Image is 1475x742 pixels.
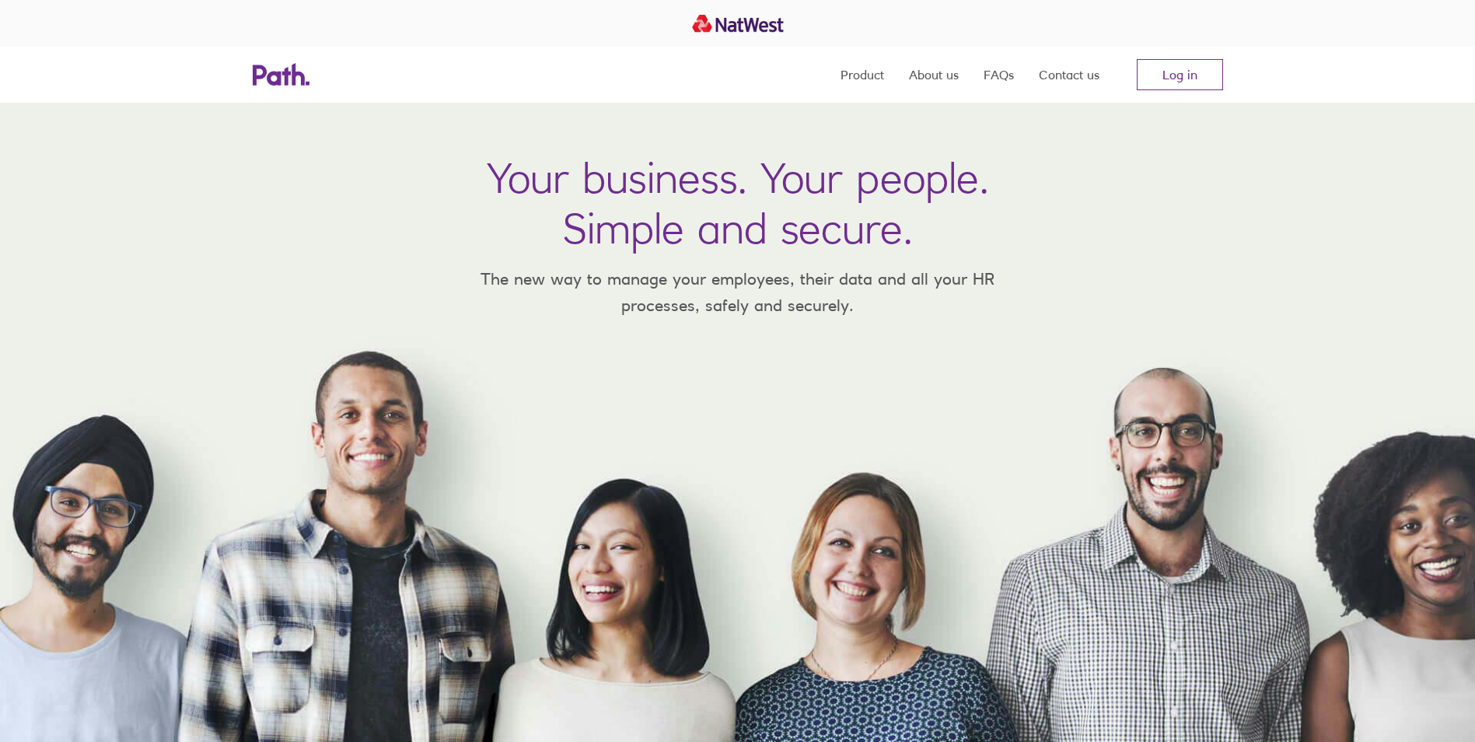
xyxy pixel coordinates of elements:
a: FAQs [984,47,1014,103]
a: Contact us [1039,47,1099,103]
a: About us [909,47,959,103]
a: Product [841,47,884,103]
p: The new way to manage your employees, their data and all your HR processes, safely and securely. [458,266,1018,318]
h1: Your business. Your people. Simple and secure. [487,152,989,254]
a: Log in [1137,59,1223,90]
